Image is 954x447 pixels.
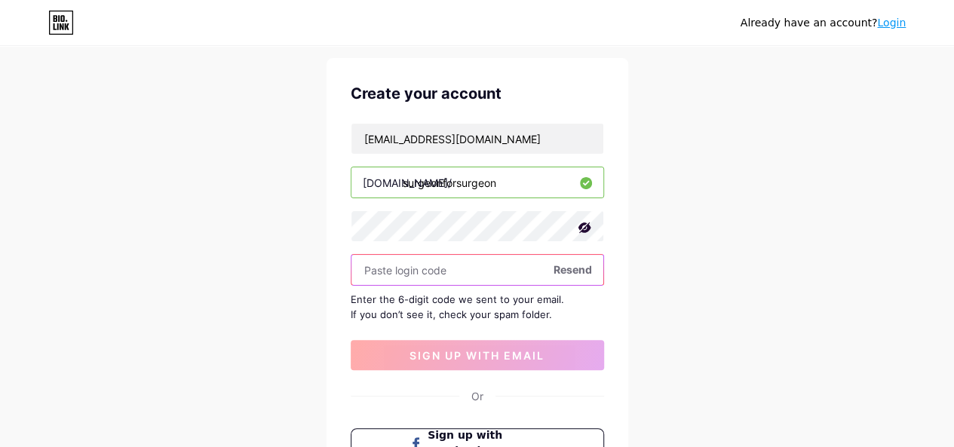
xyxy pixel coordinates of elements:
[554,262,592,277] span: Resend
[410,349,544,362] span: sign up with email
[351,82,604,105] div: Create your account
[351,255,603,285] input: Paste login code
[351,340,604,370] button: sign up with email
[741,15,906,31] div: Already have an account?
[351,292,604,322] div: Enter the 6-digit code we sent to your email. If you don’t see it, check your spam folder.
[471,388,483,404] div: Or
[351,167,603,197] input: username
[877,17,906,29] a: Login
[363,175,452,191] div: [DOMAIN_NAME]/
[351,124,603,154] input: Email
